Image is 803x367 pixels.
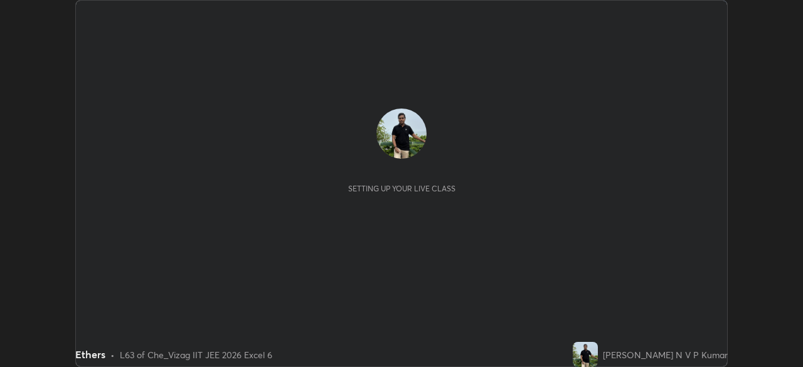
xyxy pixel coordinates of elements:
[110,348,115,361] div: •
[573,342,598,367] img: 7f7378863a514fab9cbf00fe159637ce.jpg
[120,348,272,361] div: L63 of Che_Vizag IIT JEE 2026 Excel 6
[75,347,105,362] div: Ethers
[348,184,455,193] div: Setting up your live class
[376,109,427,159] img: 7f7378863a514fab9cbf00fe159637ce.jpg
[603,348,728,361] div: [PERSON_NAME] N V P Kumar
